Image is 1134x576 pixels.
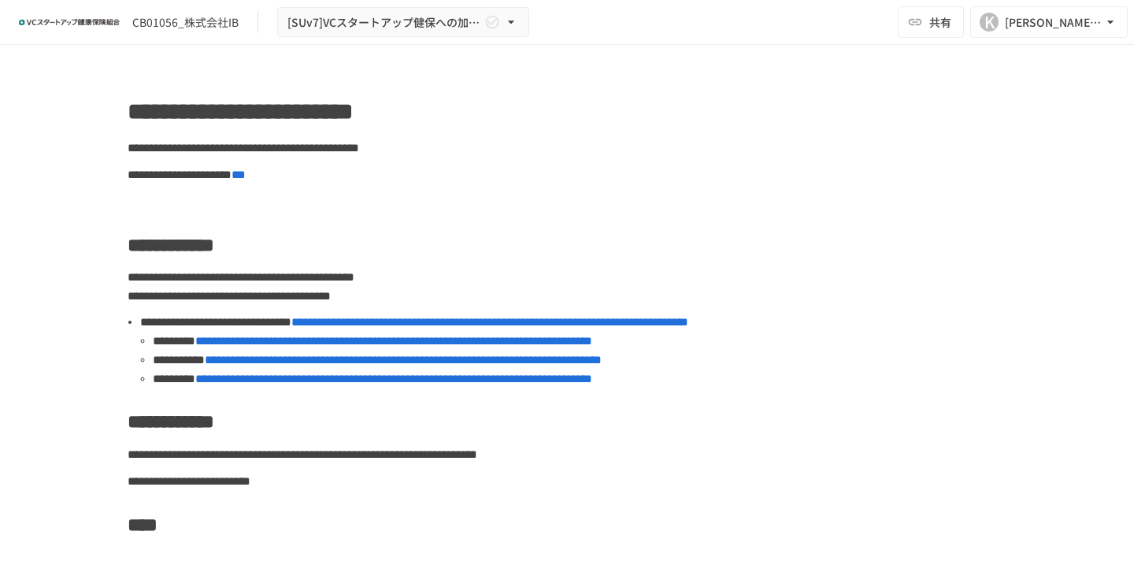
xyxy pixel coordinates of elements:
span: [SUv7]VCスタートアップ健保への加入申請手続き [287,13,481,32]
button: 共有 [898,6,964,38]
span: 共有 [929,13,951,31]
div: K [980,13,999,32]
button: K[PERSON_NAME][EMAIL_ADDRESS][DOMAIN_NAME] [970,6,1128,38]
div: CB01056_株式会社IB [132,14,239,31]
img: ZDfHsVrhrXUoWEWGWYf8C4Fv4dEjYTEDCNvmL73B7ox [19,9,120,35]
button: [SUv7]VCスタートアップ健保への加入申請手続き [277,7,529,38]
div: [PERSON_NAME][EMAIL_ADDRESS][DOMAIN_NAME] [1005,13,1102,32]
